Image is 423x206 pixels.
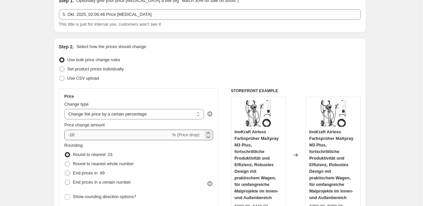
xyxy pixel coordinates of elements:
[172,132,199,137] span: % (Price drop)
[245,100,271,127] img: 716vB8aR0WL_80x.jpg
[231,88,361,93] h6: STOREFRONT EXAMPLE
[64,122,105,127] span: Price change amount
[64,94,74,99] h3: Price
[309,129,353,200] span: InoKraft Airless Farbsprüher MaXpray M3 Plus, fortschrittliche Produktivität und Effizienz, Robus...
[64,143,83,148] span: Rounding
[59,9,361,20] input: 30% off holiday sale
[59,22,161,27] span: This title is just for internal use, customers won't see it
[207,111,213,117] div: help
[67,66,124,71] span: Set product prices individually
[73,161,134,166] span: Round to nearest whole number
[235,129,279,200] span: InoKraft Airless Farbsprüher MaXpray M3 Plus, fortschrittliche Produktivität und Effizienz, Robus...
[320,100,346,127] img: 716vB8aR0WL_80x.jpg
[59,43,74,50] h2: Step 2.
[73,194,136,199] span: Show rounding direction options?
[73,170,105,175] span: End prices in .99
[64,130,171,140] input: -15
[64,102,89,107] span: Change type
[76,43,146,50] p: Select how the prices should change
[73,180,131,185] span: End prices in a certain number
[67,76,99,81] span: Use CSV upload
[67,57,120,62] span: Use bulk price change rules
[73,152,113,157] span: Round to nearest .01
